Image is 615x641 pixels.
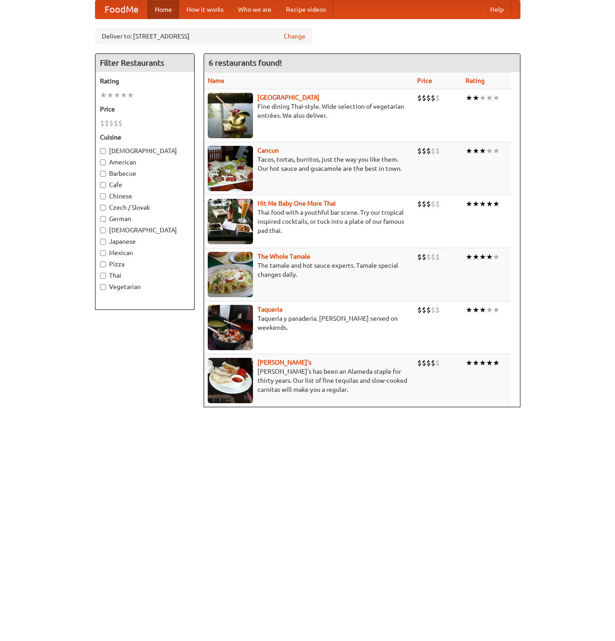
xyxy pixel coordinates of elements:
[466,358,472,368] li: ★
[257,359,311,366] b: [PERSON_NAME]'s
[257,200,336,207] b: Hit Me Baby One More Thai
[417,199,422,209] li: $
[417,358,422,368] li: $
[493,305,500,315] li: ★
[426,305,431,315] li: $
[208,199,253,244] img: babythai.jpg
[486,305,493,315] li: ★
[100,248,190,257] label: Mexican
[422,305,426,315] li: $
[472,93,479,103] li: ★
[493,358,500,368] li: ★
[479,93,486,103] li: ★
[479,305,486,315] li: ★
[100,250,106,256] input: Mexican
[426,199,431,209] li: $
[100,214,190,223] label: German
[435,199,440,209] li: $
[466,93,472,103] li: ★
[100,226,190,235] label: [DEMOGRAPHIC_DATA]
[431,358,435,368] li: $
[114,90,120,100] li: ★
[257,147,279,154] a: Cancun
[426,146,431,156] li: $
[472,146,479,156] li: ★
[493,93,500,103] li: ★
[100,90,107,100] li: ★
[100,271,190,280] label: Thai
[257,94,319,101] a: [GEOGRAPHIC_DATA]
[435,146,440,156] li: $
[493,199,500,209] li: ★
[100,169,190,178] label: Barbecue
[417,77,432,84] a: Price
[100,237,190,246] label: Japanese
[100,77,190,86] h5: Rating
[208,155,410,173] p: Tacos, tortas, burritos, just the way you like them. Our hot sauce and guacamole are the best in ...
[417,252,422,262] li: $
[422,146,426,156] li: $
[479,252,486,262] li: ★
[95,0,148,19] a: FoodMe
[100,284,106,290] input: Vegetarian
[479,146,486,156] li: ★
[148,0,179,19] a: Home
[208,93,253,138] img: satay.jpg
[208,77,224,84] a: Name
[257,253,310,260] a: The Whole Tamale
[208,367,410,394] p: [PERSON_NAME]'s has been an Alameda staple for thirty years. Our list of fine tequilas and slow-c...
[417,305,422,315] li: $
[100,216,106,222] input: German
[426,252,431,262] li: $
[100,158,190,167] label: American
[95,54,194,72] h4: Filter Restaurants
[472,358,479,368] li: ★
[100,133,190,142] h5: Cuisine
[479,199,486,209] li: ★
[95,28,312,44] div: Deliver to: [STREET_ADDRESS]
[100,159,106,165] input: American
[100,227,106,233] input: [DEMOGRAPHIC_DATA]
[431,305,435,315] li: $
[435,252,440,262] li: $
[127,90,134,100] li: ★
[284,32,305,41] a: Change
[100,146,190,155] label: [DEMOGRAPHIC_DATA]
[100,182,106,188] input: Cafe
[435,93,440,103] li: $
[100,118,105,128] li: $
[422,199,426,209] li: $
[466,77,485,84] a: Rating
[208,358,253,403] img: pedros.jpg
[422,93,426,103] li: $
[431,146,435,156] li: $
[208,252,253,297] img: wholetamale.jpg
[493,146,500,156] li: ★
[100,239,106,245] input: Japanese
[279,0,333,19] a: Recipe videos
[472,305,479,315] li: ★
[493,252,500,262] li: ★
[486,93,493,103] li: ★
[208,314,410,332] p: Taqueria y panaderia. [PERSON_NAME] served on weekends.
[105,118,109,128] li: $
[486,199,493,209] li: ★
[209,58,282,67] ng-pluralize: 6 restaurants found!
[466,305,472,315] li: ★
[120,90,127,100] li: ★
[435,305,440,315] li: $
[431,199,435,209] li: $
[100,282,190,291] label: Vegetarian
[426,358,431,368] li: $
[100,273,106,279] input: Thai
[435,358,440,368] li: $
[100,203,190,212] label: Czech / Slovak
[100,260,190,269] label: Pizza
[100,205,106,211] input: Czech / Slovak
[486,358,493,368] li: ★
[100,171,106,177] input: Barbecue
[486,146,493,156] li: ★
